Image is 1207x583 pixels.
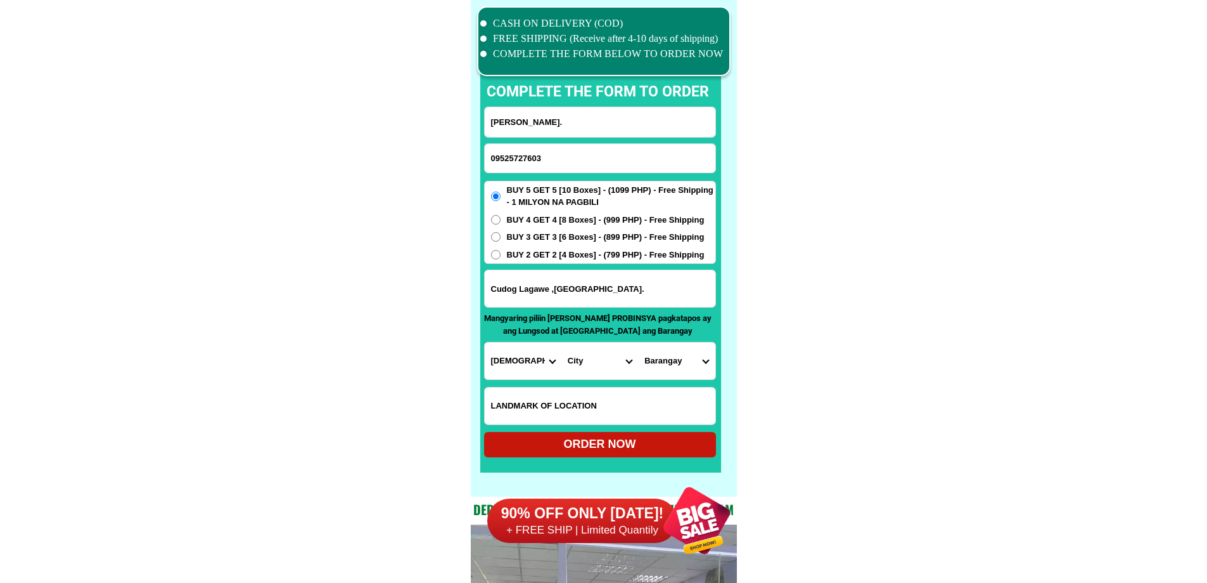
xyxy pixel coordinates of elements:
span: BUY 5 GET 5 [10 Boxes] - (1099 PHP) - Free Shipping - 1 MILYON NA PAGBILI [507,184,715,209]
input: BUY 3 GET 3 [6 Boxes] - (899 PHP) - Free Shipping [491,232,501,242]
li: FREE SHIPPING (Receive after 4-10 days of shipping) [480,31,724,46]
input: BUY 4 GET 4 [8 Boxes] - (999 PHP) - Free Shipping [491,215,501,225]
h2: Dedicated and professional consulting team [471,500,737,519]
input: Input address [485,270,715,307]
li: CASH ON DELIVERY (COD) [480,16,724,31]
p: Mangyaring piliin [PERSON_NAME] PROBINSYA pagkatapos ay ang Lungsod at [GEOGRAPHIC_DATA] ang Bara... [484,312,712,337]
input: Input full_name [485,107,715,137]
h6: 90% OFF ONLY [DATE]! [487,504,677,523]
select: Select commune [638,343,715,379]
input: BUY 2 GET 2 [4 Boxes] - (799 PHP) - Free Shipping [491,250,501,259]
span: BUY 3 GET 3 [6 Boxes] - (899 PHP) - Free Shipping [507,231,705,244]
select: Select district [561,343,638,379]
input: Input LANDMARKOFLOCATION [485,388,715,424]
p: complete the form to order [474,81,722,103]
input: Input phone_number [485,144,715,173]
div: ORDER NOW [484,436,716,453]
span: BUY 4 GET 4 [8 Boxes] - (999 PHP) - Free Shipping [507,214,705,226]
h6: + FREE SHIP | Limited Quantily [487,523,677,537]
input: BUY 5 GET 5 [10 Boxes] - (1099 PHP) - Free Shipping - 1 MILYON NA PAGBILI [491,192,501,201]
span: BUY 2 GET 2 [4 Boxes] - (799 PHP) - Free Shipping [507,249,705,261]
li: COMPLETE THE FORM BELOW TO ORDER NOW [480,46,724,62]
select: Select province [485,343,561,379]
